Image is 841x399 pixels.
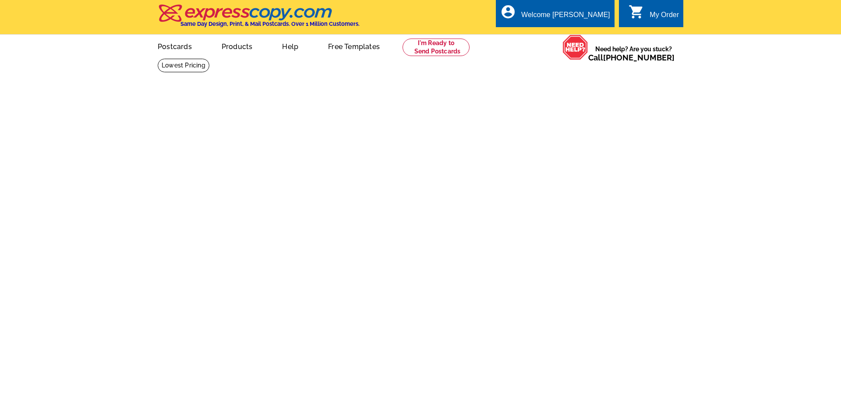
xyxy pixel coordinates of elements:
a: shopping_cart My Order [629,10,679,21]
a: Help [268,35,312,56]
i: account_circle [500,4,516,20]
span: Need help? Are you stuck? [588,45,679,62]
h4: Same Day Design, Print, & Mail Postcards. Over 1 Million Customers. [180,21,360,27]
a: [PHONE_NUMBER] [603,53,675,62]
span: Call [588,53,675,62]
a: Same Day Design, Print, & Mail Postcards. Over 1 Million Customers. [158,11,360,27]
img: help [562,35,588,60]
i: shopping_cart [629,4,644,20]
div: My Order [650,11,679,23]
a: Postcards [144,35,206,56]
a: Free Templates [314,35,394,56]
div: Welcome [PERSON_NAME] [521,11,610,23]
a: Products [208,35,267,56]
